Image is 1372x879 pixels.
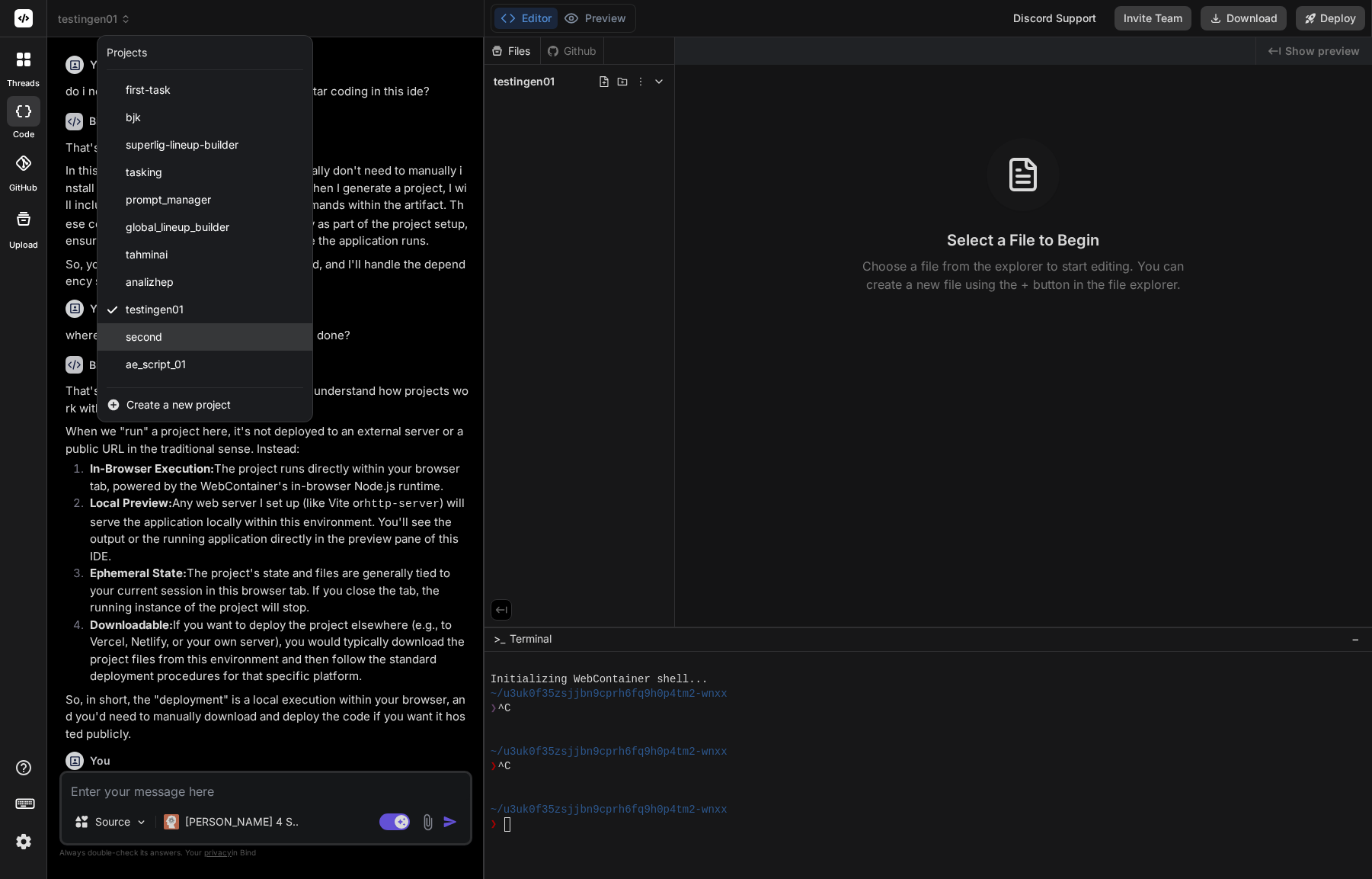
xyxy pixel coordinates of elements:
[107,45,147,60] div: Projects
[126,137,238,152] span: superlig-lineup-builder
[9,239,38,252] label: Upload
[11,829,37,855] img: settings
[7,77,40,90] label: threads
[126,329,162,345] span: second
[126,220,229,235] span: global_lineup_builder
[126,82,171,98] span: first-task
[126,192,211,207] span: prompt_manager
[126,274,174,290] span: analizhep
[126,357,186,372] span: ae_script_01
[126,302,184,317] span: testingen01
[126,397,231,412] span: Create a new project
[126,165,162,180] span: tasking
[126,110,141,125] span: bjk
[13,128,34,141] label: code
[126,247,168,262] span: tahminai
[9,181,37,194] label: GitHub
